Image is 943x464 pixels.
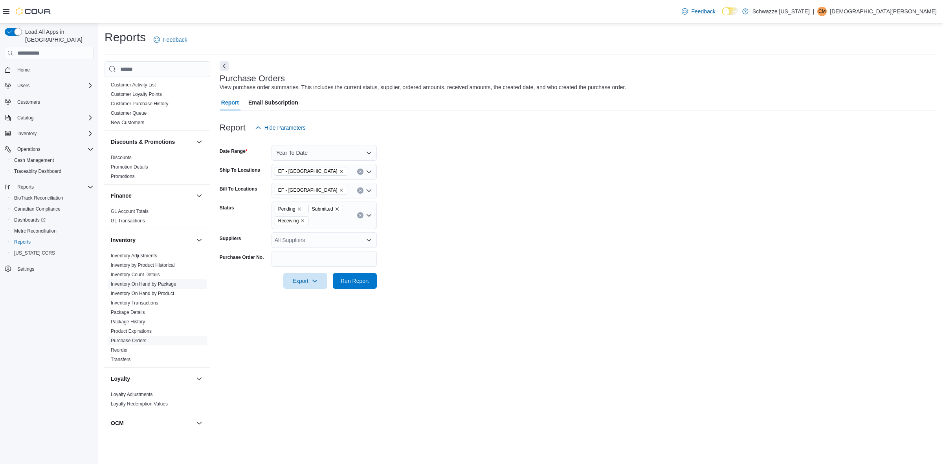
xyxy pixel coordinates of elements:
span: Customer Activity List [111,82,156,88]
button: Open list of options [366,169,372,175]
button: Export [283,273,327,289]
label: Bill To Locations [220,186,257,192]
span: Inventory On Hand by Product [111,290,174,297]
button: Next [220,61,229,71]
div: View purchase order summaries. This includes the current status, supplier, ordered amounts, recei... [220,83,626,92]
button: Hide Parameters [252,120,309,136]
span: Reports [14,239,31,245]
span: Canadian Compliance [14,206,61,212]
a: Customers [14,97,43,107]
span: Customers [17,99,40,105]
span: Package Details [111,309,145,315]
button: Customers [2,96,97,107]
span: EF - [GEOGRAPHIC_DATA] [278,186,338,194]
span: Inventory [17,130,37,137]
a: Home [14,65,33,75]
a: GL Transactions [111,218,145,224]
h3: OCM [111,419,124,427]
span: Receiving [275,216,309,225]
a: Feedback [679,4,718,19]
a: Loyalty Redemption Values [111,401,168,407]
span: Discounts [111,154,132,161]
button: OCM [194,418,204,428]
a: Dashboards [8,215,97,226]
span: Home [17,67,30,73]
a: Customer Queue [111,110,147,116]
button: Reports [14,182,37,192]
button: Finance [194,191,204,200]
h3: Loyalty [111,375,130,383]
label: Purchase Order No. [220,254,264,260]
span: Customer Loyalty Points [111,91,162,97]
span: EF - South Boulder [275,167,347,176]
h3: Finance [111,192,132,200]
a: Settings [14,264,37,274]
a: Customer Purchase History [111,101,169,106]
a: Discounts [111,155,132,160]
button: BioTrack Reconciliation [8,193,97,204]
button: Remove Submitted from selection in this group [335,207,339,211]
span: Cash Management [11,156,94,165]
p: [DEMOGRAPHIC_DATA][PERSON_NAME] [830,7,937,16]
span: Traceabilty Dashboard [14,168,61,174]
span: Customers [14,97,94,106]
span: Export [288,273,323,289]
a: Package Details [111,310,145,315]
button: [US_STATE] CCRS [8,248,97,259]
a: Product Expirations [111,328,152,334]
button: Year To Date [272,145,377,161]
h3: Report [220,123,246,132]
button: Operations [14,145,44,154]
span: Dashboards [14,217,46,223]
a: Loyalty Adjustments [111,392,153,397]
span: Email Subscription [248,95,298,110]
button: Clear input [357,169,363,175]
div: Finance [105,207,210,229]
button: Settings [2,263,97,275]
button: Inventory [111,236,193,244]
a: New Customers [111,120,144,125]
div: Customer [105,80,210,130]
a: Feedback [150,32,190,48]
button: Discounts & Promotions [111,138,193,146]
span: Reorder [111,347,128,353]
span: Canadian Compliance [11,204,94,214]
span: Inventory Count Details [111,271,160,278]
a: Inventory Transactions [111,300,158,306]
button: Catalog [2,112,97,123]
span: Receiving [278,217,299,225]
span: EF - South Boulder [275,186,347,194]
button: Inventory [2,128,97,139]
a: Inventory Count Details [111,272,160,277]
button: Open list of options [366,212,372,218]
span: Catalog [17,115,33,121]
span: Metrc Reconciliation [14,228,57,234]
a: Canadian Compliance [11,204,64,214]
a: Package History [111,319,145,325]
a: Inventory On Hand by Product [111,291,174,296]
span: Submitted [312,205,333,213]
nav: Complex example [5,61,94,295]
h3: Discounts & Promotions [111,138,175,146]
button: Inventory [194,235,204,245]
a: Purchase Orders [111,338,147,343]
span: Package History [111,319,145,325]
button: Open list of options [366,187,372,194]
a: Promotion Details [111,164,148,170]
a: Dashboards [11,215,49,225]
span: Settings [14,264,94,274]
span: Users [14,81,94,90]
a: Customer Loyalty Points [111,92,162,97]
a: Reports [11,237,34,247]
span: New Customers [111,119,144,126]
button: Loyalty [111,375,193,383]
button: Cash Management [8,155,97,166]
button: Run Report [333,273,377,289]
span: Traceabilty Dashboard [11,167,94,176]
h1: Reports [105,29,146,45]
